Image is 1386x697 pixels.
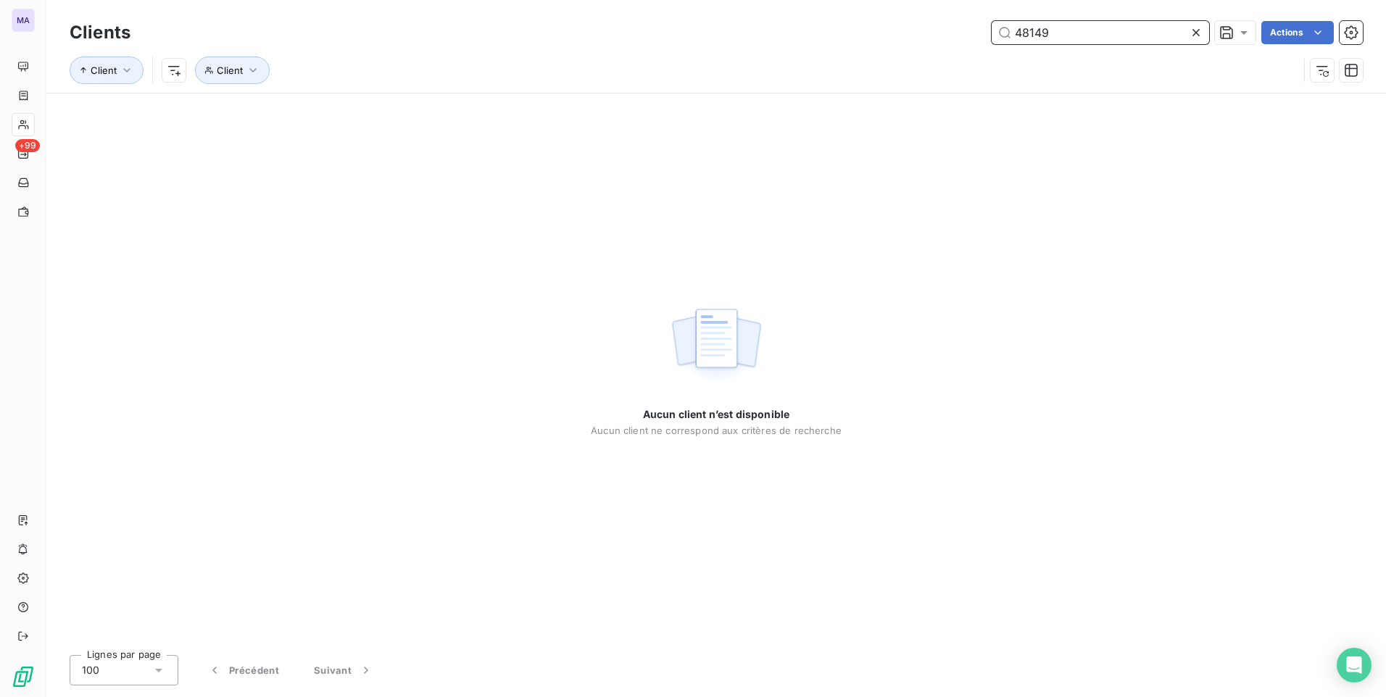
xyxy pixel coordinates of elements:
[591,425,842,436] span: Aucun client ne correspond aux critères de recherche
[992,21,1209,44] input: Rechercher
[70,20,130,46] h3: Clients
[15,139,40,152] span: +99
[195,57,270,84] button: Client
[12,9,35,32] div: MA
[643,407,789,422] span: Aucun client n’est disponible
[296,655,391,685] button: Suivant
[217,64,243,76] span: Client
[670,301,763,391] img: empty state
[82,663,99,677] span: 100
[1337,648,1372,683] div: Open Intercom Messenger
[91,64,117,76] span: Client
[190,655,296,685] button: Précédent
[70,57,144,84] button: Client
[12,665,35,688] img: Logo LeanPay
[1261,21,1334,44] button: Actions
